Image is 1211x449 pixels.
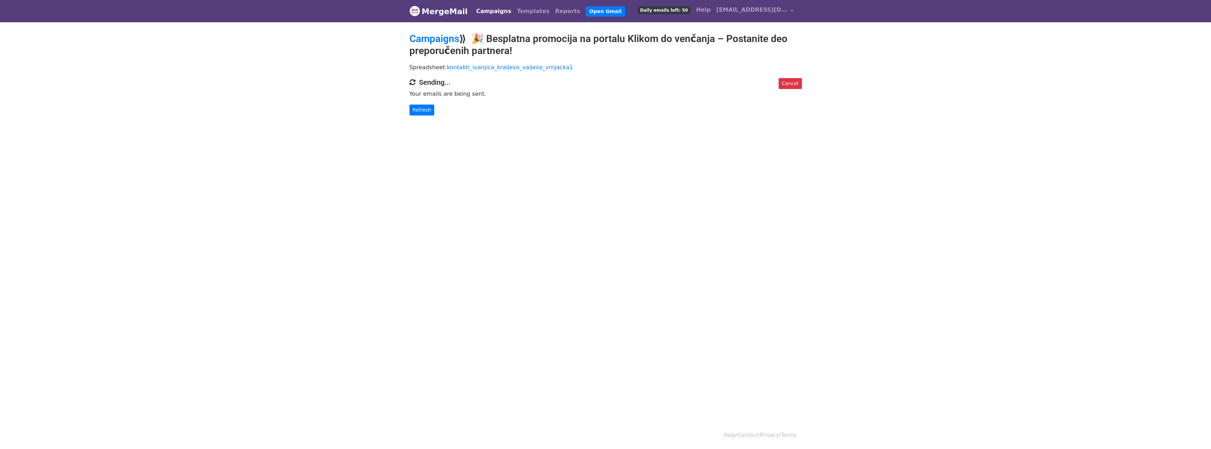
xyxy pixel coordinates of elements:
[716,6,787,14] span: [EMAIL_ADDRESS][DOMAIN_NAME]
[781,432,796,438] a: Terms
[473,4,514,18] a: Campaigns
[409,64,802,71] p: Spreadsheet:
[637,6,690,14] span: Daily emails left: 50
[635,3,693,17] a: Daily emails left: 50
[760,432,779,438] a: Privacy
[409,4,468,19] a: MergeMail
[409,105,435,116] a: Refresh
[409,78,802,87] h4: Sending...
[586,6,625,17] a: Open Gmail
[514,4,552,18] a: Templates
[779,78,802,89] a: Cancel
[409,6,420,16] img: MergeMail logo
[409,33,802,57] h2: ⟫ 🎉 Besplatna promocija na portalu Klikom do venčanja – Postanite deo preporučenih partnera!
[409,90,802,98] p: Your emails are being sent.
[693,3,714,17] a: Help
[738,432,758,438] a: Contact
[447,64,573,71] a: kontakti_ivanjica_kraljevo_valjevo_vrnjacka1
[724,432,736,438] a: Help
[714,3,796,19] a: [EMAIL_ADDRESS][DOMAIN_NAME]
[552,4,583,18] a: Reports
[409,33,459,45] a: Campaigns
